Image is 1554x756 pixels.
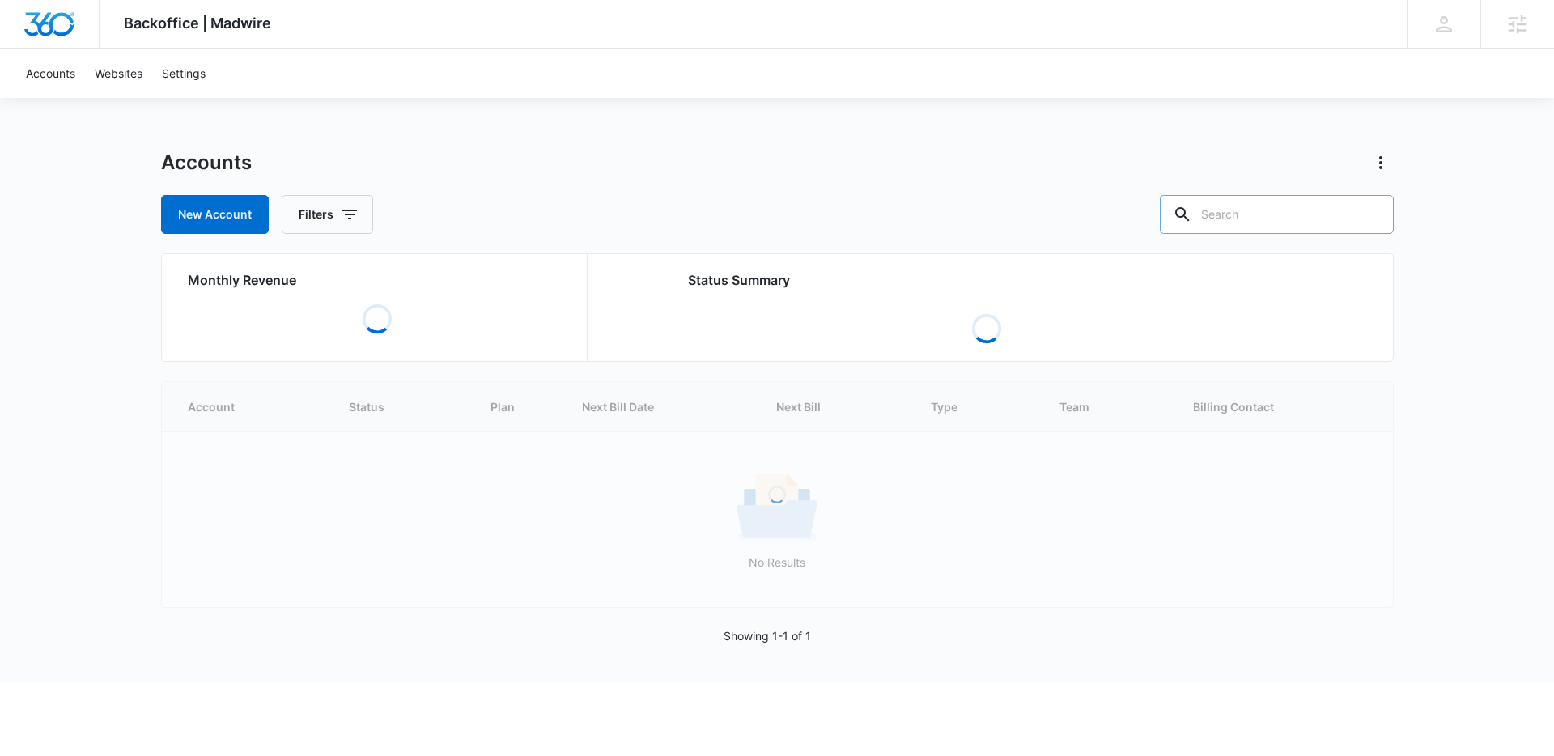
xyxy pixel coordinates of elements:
input: Search [1160,195,1394,234]
a: Websites [85,49,152,98]
a: Accounts [16,49,85,98]
h2: Status Summary [688,270,1286,290]
h2: Monthly Revenue [188,270,567,290]
a: New Account [161,195,269,234]
a: Settings [152,49,215,98]
button: Filters [282,195,373,234]
p: Showing 1-1 of 1 [724,627,811,644]
span: Backoffice | Madwire [124,15,271,32]
h1: Accounts [161,151,252,175]
button: Actions [1368,150,1394,176]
